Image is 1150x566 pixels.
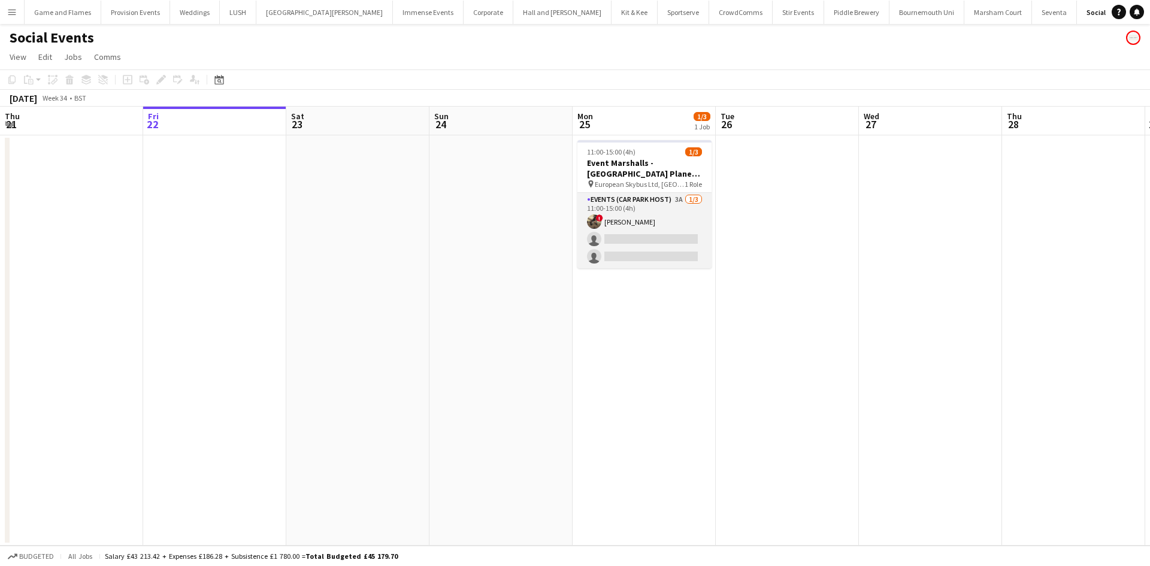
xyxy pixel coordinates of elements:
span: Sun [434,111,449,122]
span: 26 [719,117,734,131]
button: Sportserve [658,1,709,24]
span: 22 [146,117,159,131]
button: Corporate [464,1,513,24]
span: European Skybus Ltd, [GEOGRAPHIC_DATA], [GEOGRAPHIC_DATA], [GEOGRAPHIC_DATA], [GEOGRAPHIC_DATA] [595,180,685,189]
button: Weddings [170,1,220,24]
span: 24 [432,117,449,131]
span: Fri [148,111,159,122]
a: Comms [89,49,126,65]
button: [GEOGRAPHIC_DATA][PERSON_NAME] [256,1,393,24]
span: 1/3 [694,112,710,121]
span: Mon [577,111,593,122]
h1: Social Events [10,29,94,47]
app-card-role: Events (Car Park Host)3A1/311:00-15:00 (4h)![PERSON_NAME] [577,193,712,268]
a: Edit [34,49,57,65]
button: Immense Events [393,1,464,24]
button: Bournemouth Uni [889,1,964,24]
span: Week 34 [40,93,69,102]
a: View [5,49,31,65]
span: 25 [576,117,593,131]
span: Edit [38,52,52,62]
button: Piddle Brewery [824,1,889,24]
button: Provision Events [101,1,170,24]
div: 1 Job [694,122,710,131]
span: 1/3 [685,147,702,156]
div: BST [74,93,86,102]
span: 27 [862,117,879,131]
button: LUSH [220,1,256,24]
span: All jobs [66,552,95,561]
button: Social Events [1077,1,1140,24]
span: Jobs [64,52,82,62]
button: Budgeted [6,550,56,563]
button: Marsham Court [964,1,1032,24]
span: Thu [5,111,20,122]
span: 1 Role [685,180,702,189]
button: Hall and [PERSON_NAME] [513,1,612,24]
app-job-card: 11:00-15:00 (4h)1/3Event Marshalls - [GEOGRAPHIC_DATA] Plane Pull European Skybus Ltd, [GEOGRAPHI... [577,140,712,268]
span: ! [596,214,603,222]
span: 23 [289,117,304,131]
button: Stir Events [773,1,824,24]
span: Wed [864,111,879,122]
button: CrowdComms [709,1,773,24]
button: Game and Flames [25,1,101,24]
div: [DATE] [10,92,37,104]
span: Thu [1007,111,1022,122]
span: Budgeted [19,552,54,561]
h3: Event Marshalls - [GEOGRAPHIC_DATA] Plane Pull [577,158,712,179]
span: View [10,52,26,62]
a: Jobs [59,49,87,65]
app-user-avatar: Event Temps [1126,31,1140,45]
span: 21 [3,117,20,131]
span: Comms [94,52,121,62]
div: Salary £43 213.42 + Expenses £186.28 + Subsistence £1 780.00 = [105,552,398,561]
span: Sat [291,111,304,122]
button: Kit & Kee [612,1,658,24]
span: 28 [1005,117,1022,131]
span: Total Budgeted £45 179.70 [305,552,398,561]
span: Tue [721,111,734,122]
button: Seventa [1032,1,1077,24]
span: 11:00-15:00 (4h) [587,147,635,156]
